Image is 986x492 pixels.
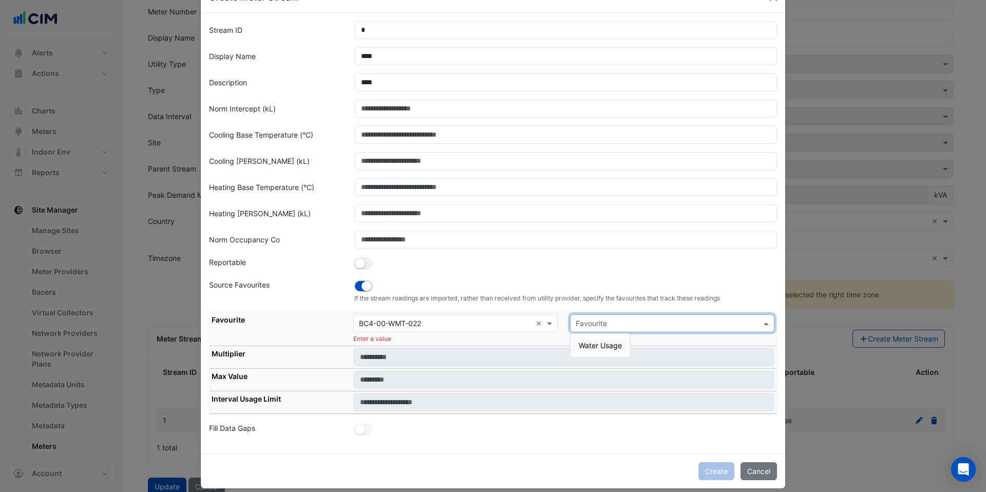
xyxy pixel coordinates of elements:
[209,178,314,196] label: Heating Base Temperature (°C)
[209,152,310,170] label: Cooling [PERSON_NAME] (kL)
[209,423,255,437] label: Fill Data Gaps
[951,457,976,482] div: Open Intercom Messenger
[209,257,246,271] label: Reportable
[210,391,351,414] th: Interval Usage Limit
[571,334,630,357] div: Options List
[209,73,247,91] label: Description
[209,204,311,222] label: Heating [PERSON_NAME] (kL)
[354,294,778,303] small: If the stream readings are imported, rather than received from utility provider, specify the favo...
[209,100,276,118] label: Norm Intercept (kL)
[354,424,372,432] ui-switch: Disabled because Source Favourite Config is enabled.
[353,334,774,344] div: Enter a value
[209,231,280,249] label: Norm Occupancy Co
[536,318,544,329] span: Clear
[209,21,242,39] label: Stream ID
[210,346,351,369] th: Multiplier
[210,369,351,391] th: Max Value
[579,341,622,350] span: Water Usage
[741,462,777,480] button: Cancel
[210,312,351,346] th: Favourite
[209,279,270,294] label: Source Favourites
[209,126,313,144] label: Cooling Base Temperature (°C)
[209,47,256,65] label: Display Name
